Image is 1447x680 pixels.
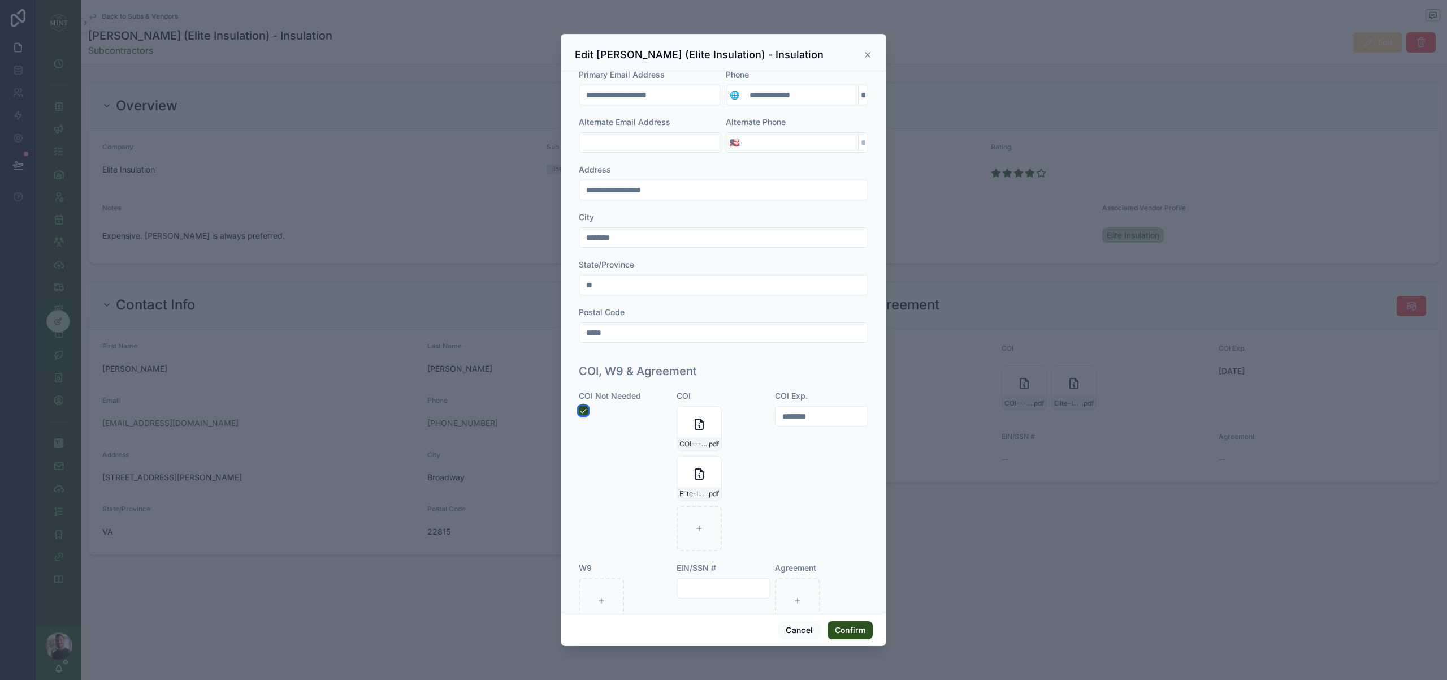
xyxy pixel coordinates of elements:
[730,89,739,101] span: 🌐
[726,132,743,153] button: Select Button
[579,70,665,79] span: Primary Email Address
[579,391,641,401] span: COI Not Needed
[707,440,719,449] span: .pdf
[726,85,743,105] button: Select Button
[579,212,594,222] span: City
[579,117,670,127] span: Alternate Email Address
[579,363,697,379] h1: COI, W9 & Agreement
[707,489,719,498] span: .pdf
[679,440,707,449] span: COI---2021_06_08---Elite-Insulation
[677,563,716,573] span: EIN/SSN #
[579,307,625,317] span: Postal Code
[575,48,824,62] h3: Edit [PERSON_NAME] (Elite Insulation) - Insulation
[775,391,808,401] span: COI Exp.
[726,117,786,127] span: Alternate Phone
[579,260,634,269] span: State/Province
[730,137,739,148] span: 🇺🇸
[579,563,592,573] span: W9
[775,563,816,573] span: Agreement
[677,391,691,401] span: COI
[726,70,749,79] span: Phone
[778,621,820,639] button: Cancel
[579,165,611,174] span: Address
[679,489,707,498] span: Elite-Ins-COI
[828,621,873,639] button: Confirm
